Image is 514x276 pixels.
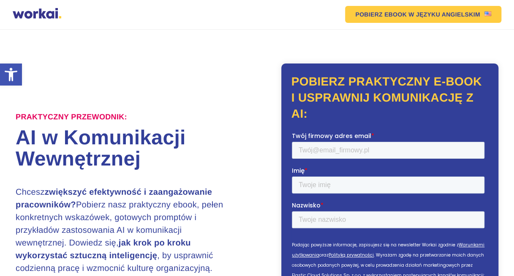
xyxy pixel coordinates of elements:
[345,6,501,23] a: POBIERZ EBOOKW JĘZYKU ANGIELSKIMUS flag
[355,11,407,17] em: POBIERZ EBOOK
[291,74,488,121] h2: Pobierz praktyczny e-book i usprawnij komunikację z AI:
[484,11,491,16] img: US flag
[16,238,191,260] strong: jak krok po kroku wykorzystać sztuczną inteligencję
[16,186,233,275] h3: Chcesz Pobierz nasz praktyczny ebook, pełen konkretnych wskazówek, gotowych promptów i przykładów...
[16,113,127,122] label: Praktyczny przewodnik:
[16,127,257,170] h1: AI w Komunikacji Wewnętrznej
[16,188,212,210] strong: zwiększyć efektywność i zaangażowanie pracowników?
